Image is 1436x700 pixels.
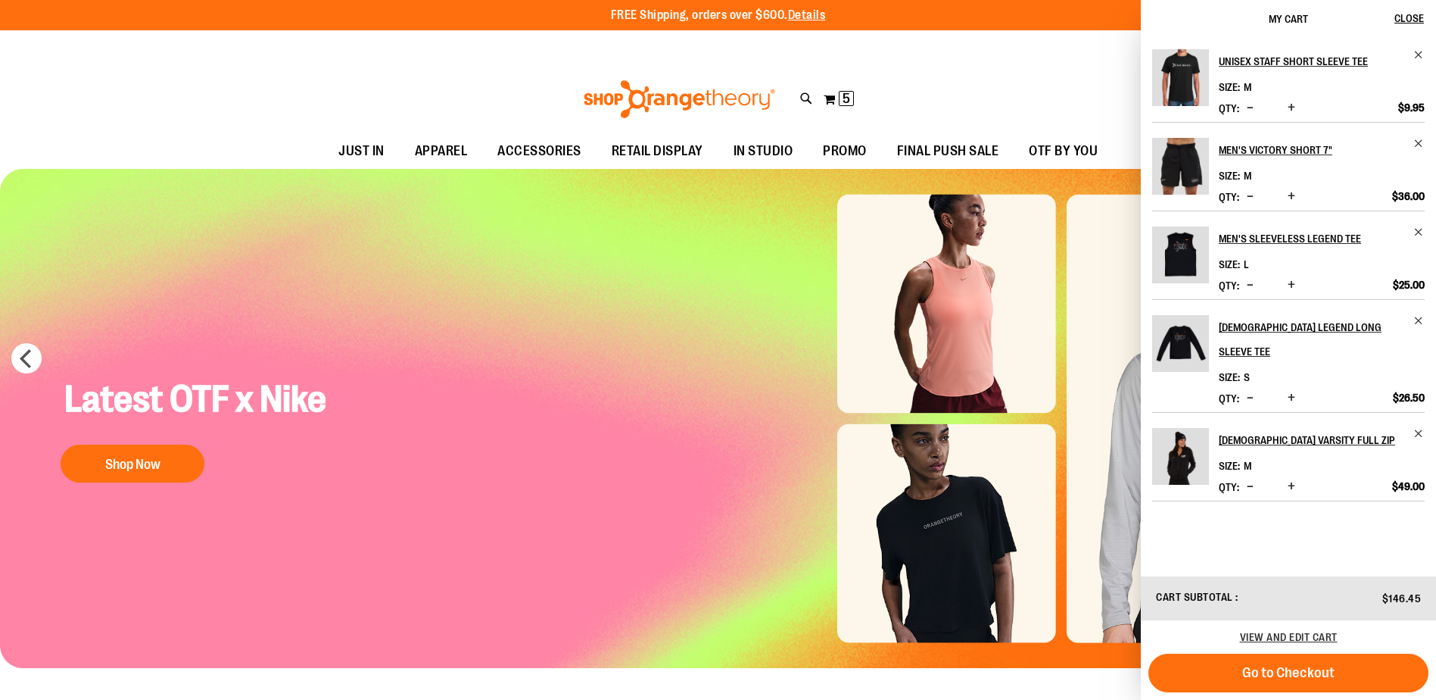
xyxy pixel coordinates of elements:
a: Men's Sleeveless Legend Tee [1219,227,1425,251]
span: APPAREL [415,134,468,168]
span: M [1244,81,1251,93]
span: M [1244,460,1251,472]
h2: [DEMOGRAPHIC_DATA] Varsity Full Zip [1219,428,1404,452]
li: Product [1152,412,1425,502]
label: Qty [1219,102,1239,114]
button: Decrease product quantity [1243,189,1257,205]
a: ACCESSORIES [482,134,597,169]
button: Decrease product quantity [1243,480,1257,495]
label: Qty [1219,481,1239,493]
li: Product [1152,122,1425,211]
a: Ladies Legend Long Sleeve Tee [1152,315,1209,382]
button: Increase product quantity [1284,101,1299,116]
button: Go to Checkout [1148,654,1428,692]
span: $9.95 [1398,101,1425,114]
span: IN STUDIO [734,134,793,168]
span: FINAL PUSH SALE [897,134,999,168]
li: Product [1152,299,1425,412]
button: Increase product quantity [1284,278,1299,293]
label: Qty [1219,392,1239,405]
span: $25.00 [1393,278,1425,292]
img: Shop Orangetheory [581,80,777,118]
span: OTF BY YOU [1029,134,1098,168]
span: Go to Checkout [1242,664,1335,681]
span: $36.00 [1392,189,1425,203]
h2: [DEMOGRAPHIC_DATA] Legend Long Sleeve Tee [1219,315,1404,364]
button: Decrease product quantity [1243,278,1257,293]
label: Qty [1219,280,1239,292]
a: APPAREL [400,134,483,169]
a: Remove item [1413,315,1425,327]
span: ACCESSORIES [497,134,581,168]
label: Qty [1219,191,1239,203]
dt: Size [1219,170,1240,182]
a: Ladies Varsity Full Zip [1152,428,1209,495]
span: S [1244,371,1250,383]
a: RETAIL DISPLAY [597,134,718,169]
h2: Men's Victory Short 7" [1219,138,1404,162]
a: Unisex Staff Short Sleeve Tee [1152,49,1209,116]
img: Ladies Legend Long Sleeve Tee [1152,315,1209,372]
span: 5 [843,91,850,106]
span: $49.00 [1392,480,1425,493]
button: Decrease product quantity [1243,391,1257,406]
button: Increase product quantity [1284,480,1299,495]
a: OTF BY YOU [1014,134,1113,169]
a: Latest OTF x Nike Shop Now [53,365,353,490]
a: IN STUDIO [718,134,808,169]
span: My Cart [1269,13,1308,25]
span: Close [1394,12,1424,24]
span: RETAIL DISPLAY [612,134,703,168]
span: $26.50 [1393,391,1425,405]
h2: Men's Sleeveless Legend Tee [1219,227,1404,251]
a: JUST IN [323,134,400,169]
li: Product [1152,49,1425,122]
button: Increase product quantity [1284,189,1299,205]
img: Men's Victory Short 7" [1152,138,1209,195]
button: Shop Now [61,445,204,483]
a: Men's Sleeveless Legend Tee [1152,227,1209,293]
dt: Size [1219,460,1240,472]
a: Men's Victory Short 7" [1219,138,1425,162]
a: [DEMOGRAPHIC_DATA] Varsity Full Zip [1219,428,1425,452]
a: Unisex Staff Short Sleeve Tee [1219,49,1425,73]
li: Product [1152,211,1425,299]
a: Details [788,8,826,22]
img: Ladies Varsity Full Zip [1152,428,1209,485]
a: FINAL PUSH SALE [882,134,1014,169]
span: $146.45 [1382,592,1422,605]
h2: Latest OTF x Nike [53,365,353,437]
p: FREE Shipping, orders over $600. [611,7,826,24]
a: Remove item [1413,428,1425,439]
span: M [1244,170,1251,182]
a: View and edit cart [1240,631,1338,643]
button: Increase product quantity [1284,391,1299,406]
a: Remove item [1413,227,1425,238]
img: Men's Sleeveless Legend Tee [1152,227,1209,283]
a: PROMO [808,134,882,169]
a: Remove item [1413,49,1425,61]
button: prev [11,343,42,373]
a: Men's Victory Short 7" [1152,138,1209,205]
span: Cart Subtotal [1156,591,1233,603]
a: Remove item [1413,138,1425,149]
dt: Size [1219,81,1240,93]
a: [DEMOGRAPHIC_DATA] Legend Long Sleeve Tee [1219,315,1425,364]
dt: Size [1219,371,1240,383]
h2: Unisex Staff Short Sleeve Tee [1219,49,1404,73]
button: Decrease product quantity [1243,101,1257,116]
span: PROMO [823,134,867,168]
img: Unisex Staff Short Sleeve Tee [1152,49,1209,106]
dt: Size [1219,258,1240,270]
span: JUST IN [338,134,385,168]
span: L [1244,258,1249,270]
